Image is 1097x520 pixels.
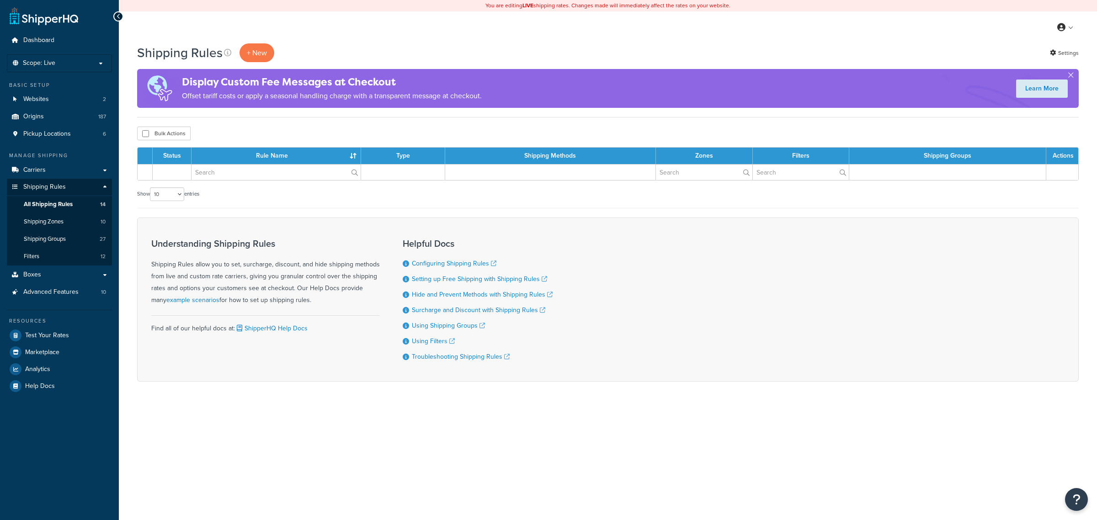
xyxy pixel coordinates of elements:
span: 6 [103,130,106,138]
th: Shipping Groups [849,148,1046,164]
span: Marketplace [25,349,59,356]
button: Bulk Actions [137,127,191,140]
span: Carriers [23,166,46,174]
a: Carriers [7,162,112,179]
a: Boxes [7,266,112,283]
select: Showentries [150,187,184,201]
p: + New [240,43,274,62]
span: 2 [103,96,106,103]
li: Websites [7,91,112,108]
th: Rule Name [192,148,361,164]
th: Zones [656,148,753,164]
th: Filters [753,148,849,164]
a: Websites 2 [7,91,112,108]
span: Shipping Rules [23,183,66,191]
th: Type [361,148,445,164]
input: Search [192,164,361,180]
a: example scenarios [166,295,219,305]
a: Test Your Rates [7,327,112,344]
input: Search [656,164,752,180]
th: Shipping Methods [445,148,656,164]
a: Advanced Features 10 [7,284,112,301]
div: Shipping Rules allow you to set, surcharge, discount, and hide shipping methods from live and cus... [151,239,380,306]
div: Resources [7,317,112,325]
li: Advanced Features [7,284,112,301]
span: 14 [100,201,106,208]
span: Origins [23,113,44,121]
a: Dashboard [7,32,112,49]
a: Surcharge and Discount with Shipping Rules [412,305,545,315]
span: Shipping Zones [24,218,64,226]
span: Analytics [25,366,50,373]
a: Marketplace [7,344,112,361]
div: Find all of our helpful docs at: [151,315,380,334]
h3: Helpful Docs [403,239,553,249]
h1: Shipping Rules [137,44,223,62]
span: Boxes [23,271,41,279]
span: Help Docs [25,382,55,390]
div: Basic Setup [7,81,112,89]
a: Help Docs [7,378,112,394]
a: Filters 12 [7,248,112,265]
a: Origins 187 [7,108,112,125]
a: Setting up Free Shipping with Shipping Rules [412,274,547,284]
div: Manage Shipping [7,152,112,159]
span: Websites [23,96,49,103]
a: ShipperHQ Home [10,7,78,25]
span: Scope: Live [23,59,55,67]
a: Learn More [1016,80,1068,98]
button: Open Resource Center [1065,488,1088,511]
a: Hide and Prevent Methods with Shipping Rules [412,290,553,299]
a: Using Shipping Groups [412,321,485,330]
li: Pickup Locations [7,126,112,143]
a: All Shipping Rules 14 [7,196,112,213]
span: Pickup Locations [23,130,71,138]
li: Filters [7,248,112,265]
a: Analytics [7,361,112,377]
span: 10 [101,218,106,226]
span: 12 [101,253,106,260]
th: Actions [1046,148,1078,164]
span: 27 [100,235,106,243]
label: Show entries [137,187,199,201]
span: Dashboard [23,37,54,44]
a: Using Filters [412,336,455,346]
li: All Shipping Rules [7,196,112,213]
a: Troubleshooting Shipping Rules [412,352,510,361]
a: Shipping Zones 10 [7,213,112,230]
li: Shipping Groups [7,231,112,248]
span: 187 [98,113,106,121]
h4: Display Custom Fee Messages at Checkout [182,74,482,90]
img: duties-banner-06bc72dcb5fe05cb3f9472aba00be2ae8eb53ab6f0d8bb03d382ba314ac3c341.png [137,69,182,108]
a: Shipping Groups 27 [7,231,112,248]
p: Offset tariff costs or apply a seasonal handling charge with a transparent message at checkout. [182,90,482,102]
h3: Understanding Shipping Rules [151,239,380,249]
b: LIVE [522,1,533,10]
span: 10 [101,288,106,296]
a: Shipping Rules [7,179,112,196]
a: ShipperHQ Help Docs [235,324,308,333]
li: Shipping Rules [7,179,112,265]
span: Test Your Rates [25,332,69,340]
span: All Shipping Rules [24,201,73,208]
a: Configuring Shipping Rules [412,259,496,268]
span: Advanced Features [23,288,79,296]
span: Shipping Groups [24,235,66,243]
li: Shipping Zones [7,213,112,230]
th: Status [153,148,192,164]
span: Filters [24,253,39,260]
a: Settings [1050,47,1079,59]
a: Pickup Locations 6 [7,126,112,143]
li: Origins [7,108,112,125]
input: Search [753,164,849,180]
